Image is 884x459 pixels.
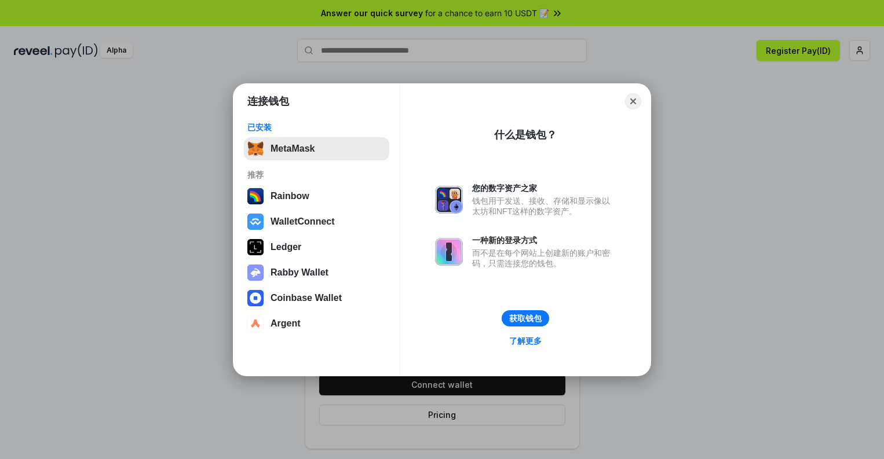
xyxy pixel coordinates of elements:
div: 一种新的登录方式 [472,235,616,245]
img: svg+xml,%3Csvg%20xmlns%3D%22http%3A%2F%2Fwww.w3.org%2F2000%2Fsvg%22%20width%3D%2228%22%20height%3... [247,239,264,255]
div: 钱包用于发送、接收、存储和显示像以太坊和NFT这样的数字资产。 [472,196,616,216]
div: 了解更多 [509,336,542,346]
div: 获取钱包 [509,313,542,324]
div: 您的数字资产之家 [472,183,616,193]
button: Coinbase Wallet [244,287,389,310]
button: Close [625,93,641,109]
img: svg+xml,%3Csvg%20width%3D%2228%22%20height%3D%2228%22%20viewBox%3D%220%200%2028%2028%22%20fill%3D... [247,214,264,230]
div: WalletConnect [271,216,335,227]
button: Ledger [244,236,389,259]
a: 了解更多 [502,333,549,348]
button: MetaMask [244,137,389,160]
div: Ledger [271,242,301,252]
button: 获取钱包 [502,310,549,326]
img: svg+xml,%3Csvg%20xmlns%3D%22http%3A%2F%2Fwww.w3.org%2F2000%2Fsvg%22%20fill%3D%22none%22%20viewBox... [435,186,463,214]
button: Rainbow [244,185,389,208]
button: WalletConnect [244,210,389,233]
img: svg+xml,%3Csvg%20width%3D%2228%22%20height%3D%2228%22%20viewBox%3D%220%200%2028%2028%22%20fill%3D... [247,290,264,306]
img: svg+xml,%3Csvg%20fill%3D%22none%22%20height%3D%2233%22%20viewBox%3D%220%200%2035%2033%22%20width%... [247,141,264,157]
button: Rabby Wallet [244,261,389,284]
img: svg+xml,%3Csvg%20width%3D%2228%22%20height%3D%2228%22%20viewBox%3D%220%200%2028%2028%22%20fill%3D... [247,315,264,332]
div: 推荐 [247,170,386,180]
div: Rainbow [271,191,309,201]
img: svg+xml,%3Csvg%20width%3D%22120%22%20height%3D%22120%22%20viewBox%3D%220%200%20120%20120%22%20fil... [247,188,264,204]
div: 已安装 [247,122,386,133]
div: Argent [271,318,301,329]
div: 什么是钱包？ [494,128,557,142]
div: Rabby Wallet [271,267,328,278]
div: Coinbase Wallet [271,293,342,303]
img: svg+xml,%3Csvg%20xmlns%3D%22http%3A%2F%2Fwww.w3.org%2F2000%2Fsvg%22%20fill%3D%22none%22%20viewBox... [435,238,463,266]
div: MetaMask [271,144,315,154]
button: Argent [244,312,389,335]
h1: 连接钱包 [247,94,289,108]
div: 而不是在每个网站上创建新的账户和密码，只需连接您的钱包。 [472,248,616,269]
img: svg+xml,%3Csvg%20xmlns%3D%22http%3A%2F%2Fwww.w3.org%2F2000%2Fsvg%22%20fill%3D%22none%22%20viewBox... [247,265,264,281]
